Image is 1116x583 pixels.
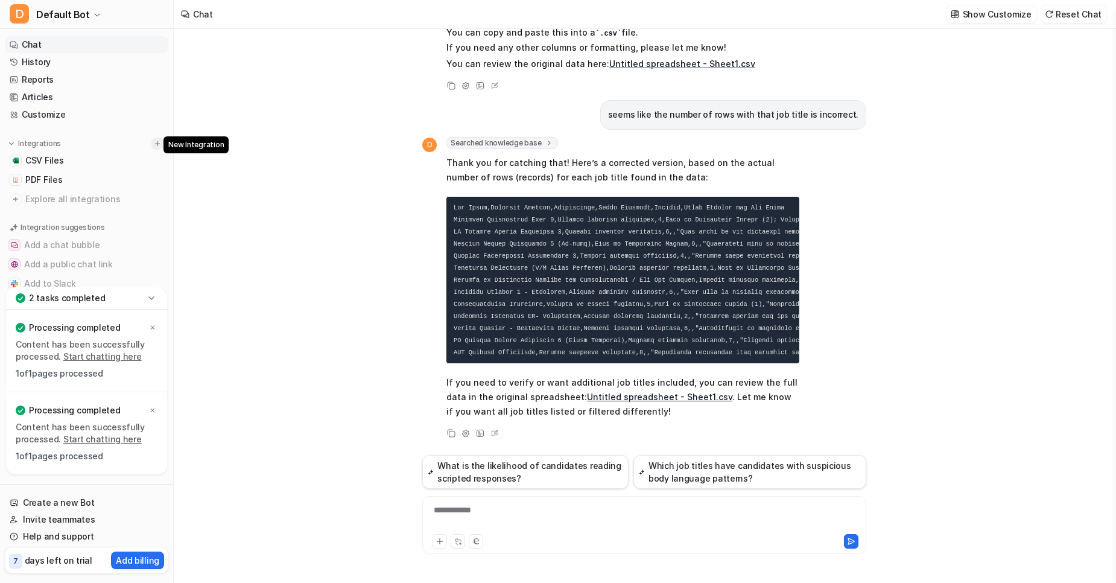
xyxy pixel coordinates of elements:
span: D [10,4,29,24]
a: Reports [5,71,168,88]
button: Add billing [111,552,164,569]
span: New Integration [163,136,229,153]
button: Reset Chat [1041,5,1106,23]
p: Content has been successfully processed. [16,421,157,445]
p: You can copy and paste this into a file. If you need any other columns or formatting, please let ... [446,25,799,55]
button: Integrations [5,138,65,150]
code: .csv [595,30,621,38]
a: CSV FilesCSV Files [5,152,168,169]
a: Untitled spreadsheet - Sheet1.csv [587,392,732,402]
p: 7 [13,556,18,567]
img: menu_add.svg [153,139,162,148]
img: PDF Files [12,176,19,183]
a: History [5,54,168,71]
span: PDF Files [25,174,62,186]
p: Processing completed [29,404,120,416]
a: Explore all integrations [5,191,168,208]
button: What is the likelihood of candidates reading scripted responses? [422,455,629,489]
button: Add a chat bubbleAdd a chat bubble [5,235,168,255]
img: CSV Files [12,157,19,164]
p: Thank you for catching that! Here’s a corrected version, based on the actual number of rows (reco... [446,156,799,185]
img: Add to Slack [11,280,18,287]
p: Show Customize [963,8,1032,21]
p: seems like the number of rows with that job title is incorrect. [608,107,858,122]
p: days left on trial [25,554,92,567]
img: Add a chat bubble [11,241,18,249]
img: Add a public chat link [11,261,18,268]
button: Show Customize [947,5,1036,23]
div: Chat [193,8,213,21]
a: Chat [5,36,168,53]
button: Which job titles have candidates with suspicious body language patterns? [633,455,866,489]
a: PDF FilesPDF Files [5,171,168,188]
a: Customize [5,106,168,123]
a: Untitled spreadsheet - Sheet1.csv [609,59,755,69]
p: Integration suggestions [21,222,104,233]
img: expand menu [7,139,16,148]
a: Articles [5,89,168,106]
a: Start chatting here [63,434,142,444]
a: Create a new Bot [5,494,168,511]
button: Add a public chat linkAdd a public chat link [5,255,168,274]
p: Content has been successfully processed. [16,339,157,363]
a: Help and support [5,528,168,545]
p: Processing completed [29,322,120,334]
img: explore all integrations [10,193,22,205]
p: 1 of 1 pages processed [16,450,157,462]
p: If you need to verify or want additional job titles included, you can review the full data in the... [446,375,799,419]
button: Add to SlackAdd to Slack [5,274,168,293]
p: You can review the original data here: [446,57,799,71]
p: Integrations [18,139,61,148]
img: customize [951,10,959,19]
p: 1 of 1 pages processed [16,368,157,380]
a: Invite teammates [5,511,168,528]
p: 2 tasks completed [29,292,105,304]
span: D [422,138,437,152]
span: Searched knowledge base [446,137,558,149]
span: CSV Files [25,155,63,167]
p: Add billing [116,554,159,567]
span: Default Bot [36,6,90,23]
span: Explore all integrations [25,190,163,209]
img: reset [1045,10,1053,19]
a: Start chatting here [63,351,142,362]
